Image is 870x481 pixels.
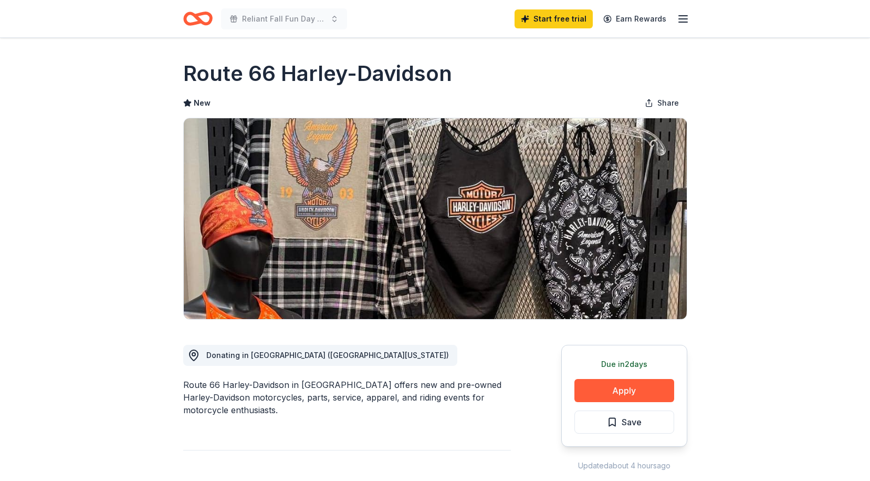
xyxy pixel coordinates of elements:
span: Share [657,97,679,109]
div: Due in 2 days [574,358,674,371]
div: Route 66 Harley-Davidson in [GEOGRAPHIC_DATA] offers new and pre-owned Harley-Davidson motorcycle... [183,378,511,416]
span: Donating in [GEOGRAPHIC_DATA] ([GEOGRAPHIC_DATA][US_STATE]) [206,351,449,360]
div: Updated about 4 hours ago [561,459,687,472]
button: Share [636,93,687,114]
button: Save [574,411,674,434]
button: Apply [574,379,674,402]
span: Reliant Fall Fun Day 2025 [242,13,326,25]
a: Earn Rewards [597,9,673,28]
button: Reliant Fall Fun Day 2025 [221,8,347,29]
span: New [194,97,211,109]
a: Start free trial [515,9,593,28]
a: Home [183,6,213,31]
img: Image for Route 66 Harley-Davidson [184,118,687,319]
h1: Route 66 Harley-Davidson [183,59,452,88]
span: Save [622,415,642,429]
